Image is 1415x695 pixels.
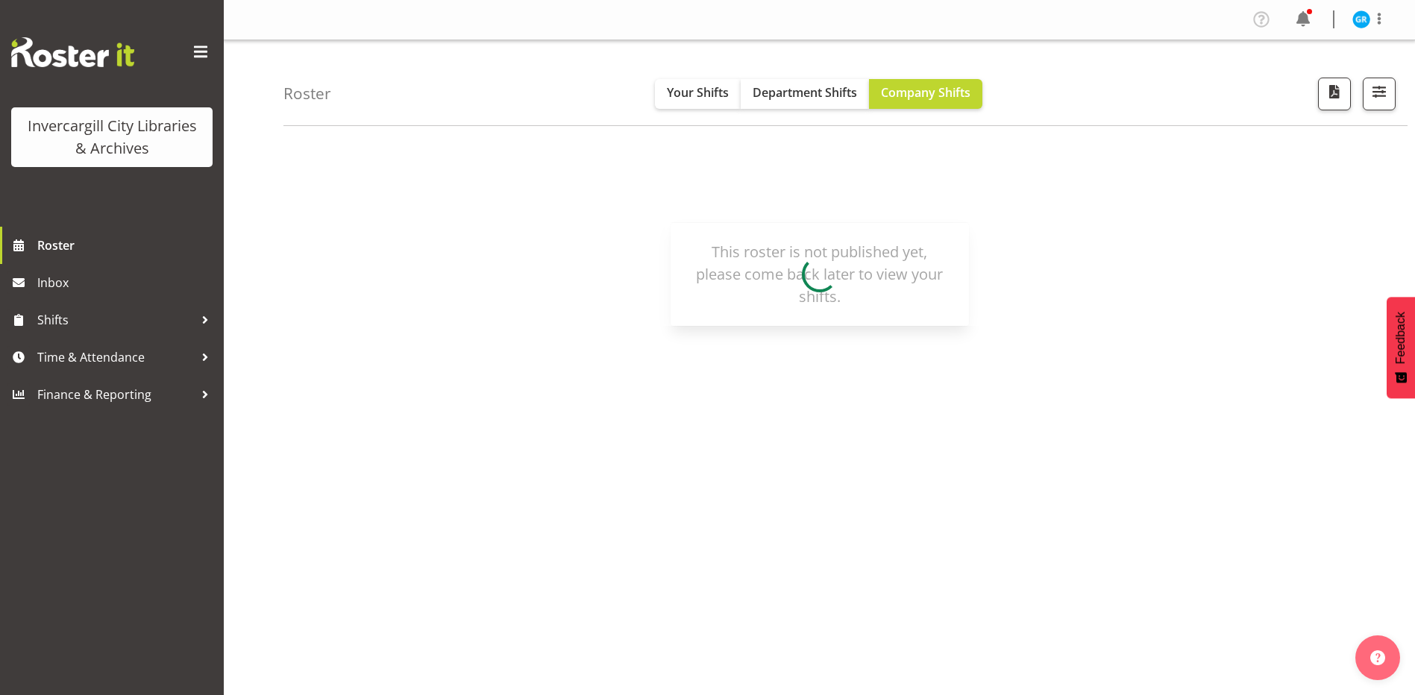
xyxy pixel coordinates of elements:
[1318,78,1351,110] button: Download a PDF of the roster according to the set date range.
[869,79,982,109] button: Company Shifts
[11,37,134,67] img: Rosterit website logo
[667,84,729,101] span: Your Shifts
[283,85,331,102] h4: Roster
[37,383,194,406] span: Finance & Reporting
[753,84,857,101] span: Department Shifts
[26,115,198,160] div: Invercargill City Libraries & Archives
[37,234,216,257] span: Roster
[37,309,194,331] span: Shifts
[37,346,194,368] span: Time & Attendance
[1370,650,1385,665] img: help-xxl-2.png
[1352,10,1370,28] img: grace-roscoe-squires11664.jpg
[655,79,741,109] button: Your Shifts
[881,84,970,101] span: Company Shifts
[1394,312,1408,364] span: Feedback
[37,271,216,294] span: Inbox
[741,79,869,109] button: Department Shifts
[1363,78,1396,110] button: Filter Shifts
[1387,297,1415,398] button: Feedback - Show survey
